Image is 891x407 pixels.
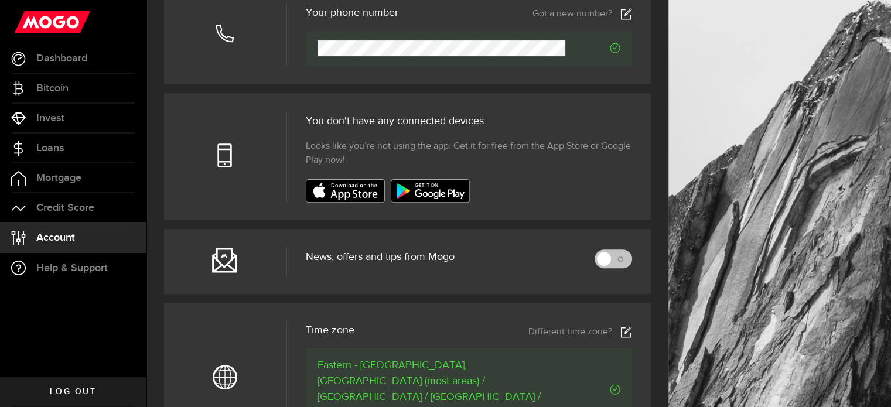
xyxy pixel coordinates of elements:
span: Mortgage [36,173,81,183]
h3: Your phone number [306,8,398,18]
img: badge-google-play.svg [391,179,470,203]
span: Time zone [306,325,354,336]
span: Log out [50,388,96,396]
span: Credit Score [36,203,94,213]
span: You don't have any connected devices [306,116,484,126]
span: Looks like you’re not using the app. Get it for free from the App Store or Google Play now! [306,139,633,167]
span: Invest [36,113,64,124]
span: News, offers and tips from Mogo [306,252,455,262]
a: Different time zone? [528,326,632,338]
span: Dashboard [36,53,87,64]
span: Loans [36,143,64,153]
span: Help & Support [36,263,108,273]
button: Open LiveChat chat widget [9,5,45,40]
a: Got a new number? [532,8,632,20]
span: Verified [560,384,621,395]
span: Bitcoin [36,83,69,94]
span: Verified [565,43,620,53]
span: Account [36,232,75,243]
img: badge-app-store.svg [306,179,385,203]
